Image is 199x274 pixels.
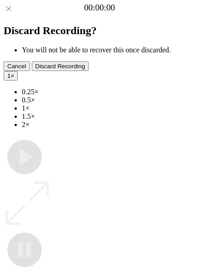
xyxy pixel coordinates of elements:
[22,112,195,121] li: 1.5×
[4,25,195,37] h2: Discard Recording?
[32,61,89,71] button: Discard Recording
[22,121,195,129] li: 2×
[4,61,30,71] button: Cancel
[22,104,195,112] li: 1×
[4,71,18,81] button: 1×
[7,72,10,79] span: 1
[84,3,115,13] a: 00:00:00
[22,88,195,96] li: 0.25×
[22,96,195,104] li: 0.5×
[22,46,195,54] li: You will not be able to recover this once discarded.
